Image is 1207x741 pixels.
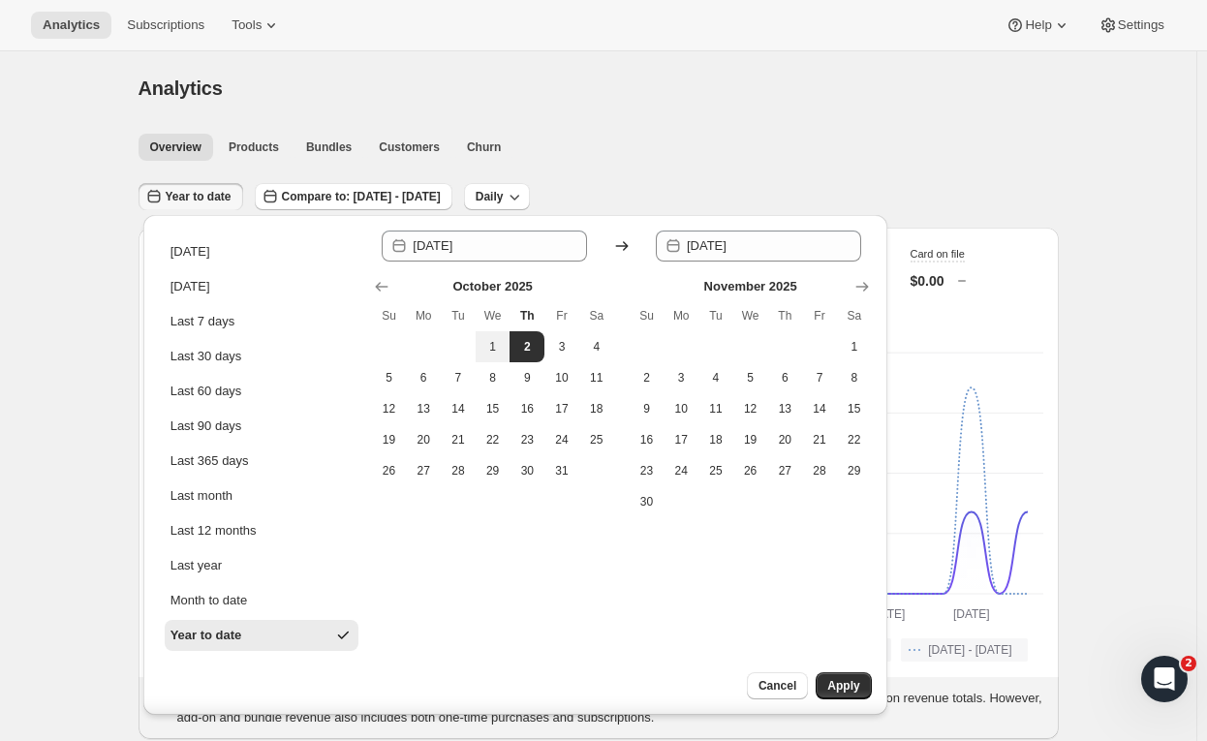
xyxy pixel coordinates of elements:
[544,300,579,331] th: Friday
[664,300,698,331] th: Monday
[476,455,511,486] button: Wednesday October 29 2025
[476,300,511,331] th: Wednesday
[845,463,864,479] span: 29
[994,12,1082,39] button: Help
[406,424,441,455] button: Monday October 20 2025
[414,308,433,324] span: Mo
[483,308,503,324] span: We
[758,678,796,694] span: Cancel
[837,455,872,486] button: Saturday November 29 2025
[476,189,504,204] span: Daily
[1141,656,1188,702] iframe: Intercom live chat
[671,463,691,479] span: 24
[741,308,760,324] span: We
[587,339,606,355] span: 4
[170,486,232,506] div: Last month
[552,370,572,386] span: 10
[845,308,864,324] span: Sa
[579,424,614,455] button: Saturday October 25 2025
[733,393,768,424] button: Wednesday November 12 2025
[1025,17,1051,33] span: Help
[552,308,572,324] span: Fr
[165,271,358,302] button: [DATE]
[150,139,201,155] span: Overview
[552,463,572,479] span: 31
[165,550,358,581] button: Last year
[165,236,358,267] button: [DATE]
[372,393,407,424] button: Sunday October 12 2025
[467,139,501,155] span: Churn
[544,424,579,455] button: Friday October 24 2025
[630,486,665,517] button: Sunday November 30 2025
[706,432,726,448] span: 18
[698,362,733,393] button: Tuesday November 4 2025
[170,312,235,331] div: Last 7 days
[706,308,726,324] span: Tu
[414,401,433,417] span: 13
[255,183,452,210] button: Compare to: [DATE] - [DATE]
[952,607,989,621] text: [DATE]
[170,591,248,610] div: Month to date
[372,300,407,331] th: Sunday
[372,424,407,455] button: Sunday October 19 2025
[767,362,802,393] button: Thursday November 6 2025
[802,455,837,486] button: Friday November 28 2025
[733,300,768,331] th: Wednesday
[637,401,657,417] span: 9
[379,139,440,155] span: Customers
[664,362,698,393] button: Monday November 3 2025
[698,455,733,486] button: Tuesday November 25 2025
[510,362,544,393] button: Thursday October 9 2025
[380,401,399,417] span: 12
[441,362,476,393] button: Tuesday October 7 2025
[139,77,223,99] span: Analytics
[802,424,837,455] button: Friday November 21 2025
[165,341,358,372] button: Last 30 days
[775,463,794,479] span: 27
[747,672,808,699] button: Cancel
[441,424,476,455] button: Tuesday October 21 2025
[911,248,965,260] span: Card on file
[380,308,399,324] span: Su
[449,463,468,479] span: 28
[510,424,544,455] button: Thursday October 23 2025
[510,393,544,424] button: Thursday October 16 2025
[630,424,665,455] button: Sunday November 16 2025
[406,455,441,486] button: Monday October 27 2025
[579,393,614,424] button: Saturday October 18 2025
[464,183,531,210] button: Daily
[406,362,441,393] button: Monday October 6 2025
[767,424,802,455] button: Thursday November 20 2025
[802,393,837,424] button: Friday November 14 2025
[441,393,476,424] button: Tuesday October 14 2025
[380,463,399,479] span: 26
[901,638,1027,662] button: [DATE] - [DATE]
[579,331,614,362] button: Saturday October 4 2025
[483,339,503,355] span: 1
[165,411,358,442] button: Last 90 days
[368,273,395,300] button: Show previous month, September 2025
[510,300,544,331] th: Thursday
[630,362,665,393] button: Sunday November 2 2025
[837,393,872,424] button: Saturday November 15 2025
[587,401,606,417] span: 18
[170,347,242,366] div: Last 30 days
[220,12,293,39] button: Tools
[127,17,204,33] span: Subscriptions
[587,432,606,448] span: 25
[741,370,760,386] span: 5
[637,494,657,509] span: 30
[741,463,760,479] span: 26
[810,370,829,386] span: 7
[775,308,794,324] span: Th
[380,432,399,448] span: 19
[476,331,511,362] button: Wednesday October 1 2025
[414,370,433,386] span: 6
[170,277,210,296] div: [DATE]
[845,401,864,417] span: 15
[767,455,802,486] button: Thursday November 27 2025
[476,424,511,455] button: Wednesday October 22 2025
[1181,656,1196,671] span: 2
[868,607,905,621] text: [DATE]
[741,432,760,448] span: 19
